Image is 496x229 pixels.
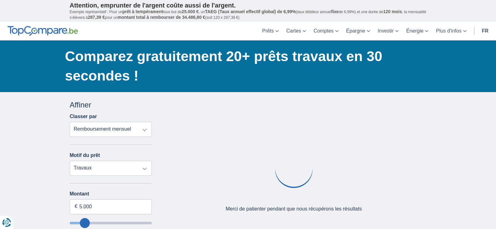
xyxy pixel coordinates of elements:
a: Investir [374,22,403,40]
a: Plus d'infos [432,22,470,40]
span: 120 mois [383,9,402,14]
a: Cartes [283,22,310,40]
a: fr [478,22,492,40]
a: Prêts [258,22,283,40]
h1: Comparez gratuitement 20+ prêts travaux en 30 secondes ! [65,47,427,86]
div: Merci de patienter pendant que nous récupérons les résultats [226,206,362,213]
span: 287,39 € [88,15,105,20]
span: 25.000 € [182,9,199,14]
span: € [75,203,78,210]
label: Classer par [70,114,97,119]
span: montant total à rembourser de 34.486,80 € [118,15,205,20]
span: TAEG (Taux annuel effectif global) de 6,99% [205,9,296,14]
a: Énergie [402,22,432,40]
a: Comptes [310,22,342,40]
a: Épargne [342,22,374,40]
input: wantToBorrow [70,222,152,224]
span: fixe [331,9,339,14]
label: Motif du prêt [70,153,100,158]
p: Attention, emprunter de l'argent coûte aussi de l'argent. [70,2,427,9]
div: Affiner [70,100,152,110]
label: Montant [70,191,152,197]
span: prêt à tempérament [122,9,163,14]
p: Exemple représentatif : Pour un tous but de , un (taux débiteur annuel de 6,99%) et une durée de ... [70,9,427,20]
img: TopCompare [8,26,78,36]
